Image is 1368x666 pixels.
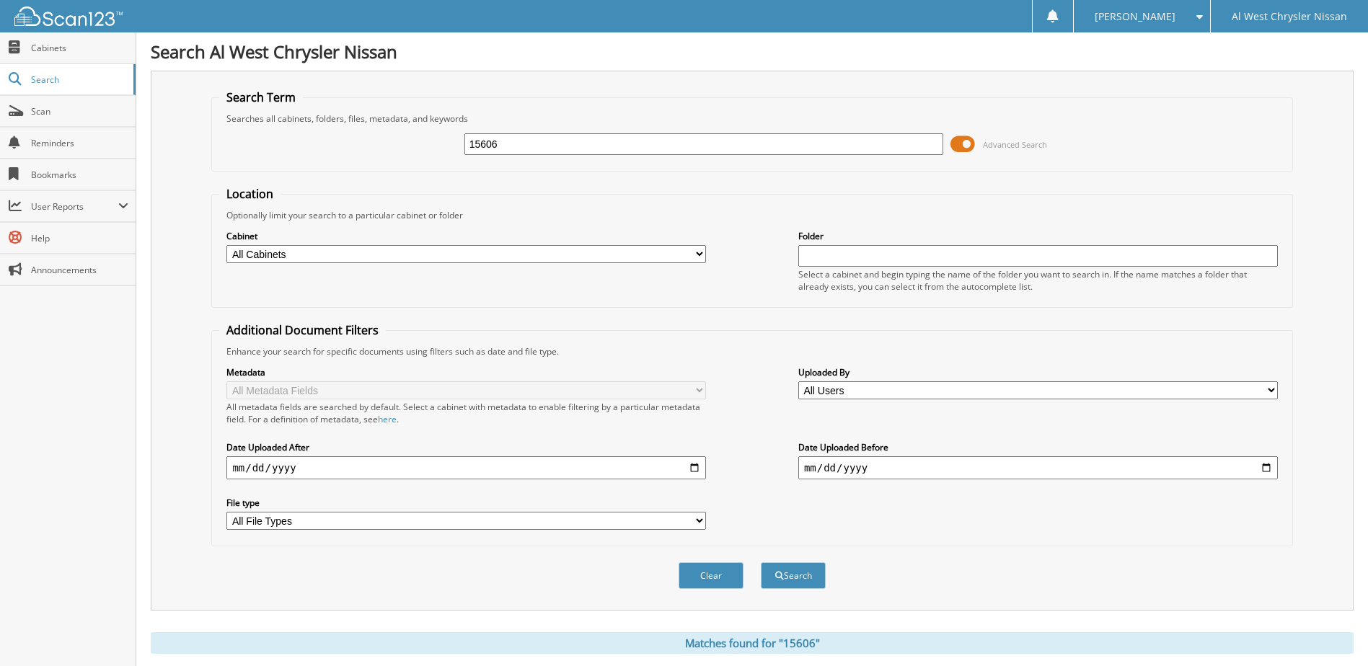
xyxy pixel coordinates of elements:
[219,209,1284,221] div: Optionally limit your search to a particular cabinet or folder
[798,441,1278,453] label: Date Uploaded Before
[798,268,1278,293] div: Select a cabinet and begin typing the name of the folder you want to search in. If the name match...
[31,74,126,86] span: Search
[226,497,706,509] label: File type
[31,264,128,276] span: Announcements
[31,232,128,244] span: Help
[798,456,1278,479] input: end
[1232,12,1347,21] span: Al West Chrysler Nissan
[226,230,706,242] label: Cabinet
[798,230,1278,242] label: Folder
[226,401,706,425] div: All metadata fields are searched by default. Select a cabinet with metadata to enable filtering b...
[219,345,1284,358] div: Enhance your search for specific documents using filters such as date and file type.
[219,89,303,105] legend: Search Term
[1095,12,1175,21] span: [PERSON_NAME]
[151,632,1354,654] div: Matches found for "15606"
[31,137,128,149] span: Reminders
[679,562,743,589] button: Clear
[31,169,128,181] span: Bookmarks
[219,186,281,202] legend: Location
[226,441,706,453] label: Date Uploaded After
[378,413,397,425] a: here
[31,200,118,213] span: User Reports
[151,40,1354,63] h1: Search Al West Chrysler Nissan
[226,456,706,479] input: start
[14,6,123,26] img: scan123-logo-white.svg
[761,562,826,589] button: Search
[31,42,128,54] span: Cabinets
[226,366,706,378] label: Metadata
[983,139,1047,150] span: Advanced Search
[798,366,1278,378] label: Uploaded By
[219,112,1284,125] div: Searches all cabinets, folders, files, metadata, and keywords
[219,322,386,338] legend: Additional Document Filters
[31,105,128,117] span: Scan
